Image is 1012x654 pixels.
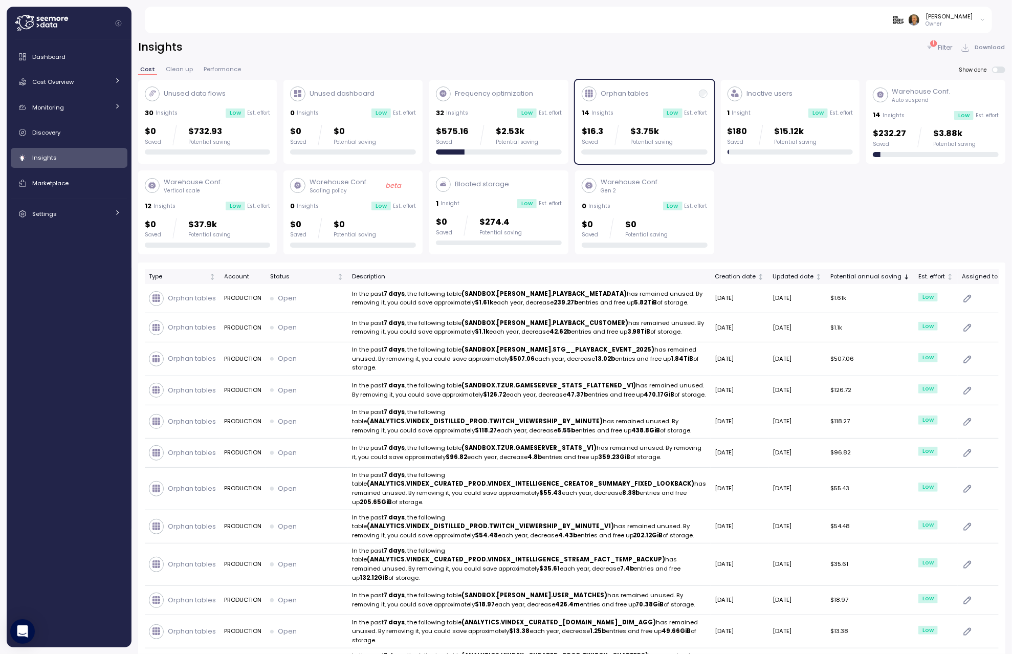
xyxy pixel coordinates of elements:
[384,408,405,416] strong: 7 days
[168,448,216,458] p: Orphan tables
[32,128,60,137] span: Discovery
[352,471,707,507] p: In the past , the following table has remained unused. By removing it, you could save approximate...
[393,110,416,117] p: Est. effort
[918,322,938,331] div: Low
[757,273,764,280] div: Not sorted
[601,89,649,99] p: Orphan tables
[775,139,817,146] div: Potential saving
[153,203,175,210] p: Insights
[278,484,297,494] p: Open
[976,112,999,119] p: Est. effort
[11,97,127,118] a: Monitoring
[711,269,768,284] th: Creation dateNot sorted
[290,218,306,232] p: $0
[830,110,853,117] p: Est. effort
[278,559,297,570] p: Open
[385,181,401,191] p: beta
[959,67,992,73] span: Show done
[892,86,951,97] p: Warehouse Conf.
[671,355,694,363] strong: 1.84TiB
[278,521,297,532] p: Open
[384,290,405,298] strong: 7 days
[590,627,606,635] strong: 1.25b
[918,416,938,425] div: Low
[622,489,640,497] strong: 8.38b
[549,328,571,336] strong: 42.62b
[933,141,976,148] div: Potential saving
[539,564,560,573] strong: $35.61
[627,328,651,336] strong: 3.98TiB
[225,272,262,281] div: Account
[933,40,934,47] p: 1
[554,298,578,307] strong: 239.27b
[711,376,768,405] td: [DATE]
[436,108,444,118] p: 32
[436,139,469,146] div: Saved
[220,439,266,468] td: PRODUCTION
[830,272,901,281] div: Potential annual saving
[156,110,178,117] p: Insights
[290,201,295,211] p: 0
[918,483,938,492] div: Low
[290,108,295,118] p: 0
[352,547,707,583] p: In the past , the following table has remained unused. By removing it, you could save approximate...
[903,273,910,280] div: Sorted descending
[873,110,881,120] p: 14
[933,127,976,141] p: $3.88k
[188,218,231,232] p: $37.9k
[168,322,216,333] p: Orphan tables
[728,108,730,118] p: 1
[352,345,707,373] p: In the past , the following table has remained unused. By removing it, you could save approximate...
[768,376,826,405] td: [DATE]
[768,405,826,439] td: [DATE]
[496,139,538,146] div: Potential saving
[32,210,57,218] span: Settings
[247,110,270,117] p: Est. effort
[226,108,245,118] div: Low
[591,110,613,117] p: Insights
[975,40,1005,54] span: Download
[204,67,241,72] span: Performance
[220,342,266,376] td: PRODUCTION
[918,626,938,635] div: Low
[220,405,266,439] td: PRODUCTION
[918,520,938,530] div: Low
[483,390,506,399] strong: $126.72
[517,199,537,208] div: Low
[367,555,666,563] strong: (ANALYTICS.VINDEX_CURATED_PROD.VINDEX_INTELLIGENCE_STREAM_FACT_TEMP_BACKUP)
[711,468,768,510] td: [DATE]
[11,47,127,67] a: Dashboard
[334,139,376,146] div: Potential saving
[297,203,319,210] p: Insights
[663,108,683,118] div: Low
[938,42,953,53] p: Filter
[893,14,904,25] img: 67d93cc2500e54f9b338dc52.PNG
[220,468,266,510] td: PRODUCTION
[352,444,707,462] p: In the past , the following table has remained unused. By removing it, you could save approximate...
[947,273,954,280] div: Not sorted
[360,498,392,506] strong: 205.65GiB
[768,313,826,342] td: [DATE]
[166,67,193,72] span: Clean up
[384,591,405,599] strong: 7 days
[220,284,266,313] td: PRODUCTION
[768,510,826,543] td: [DATE]
[270,272,335,281] div: Status
[278,322,297,333] p: Open
[826,342,914,376] td: $507.06
[746,89,793,99] p: Inactive users
[32,179,69,187] span: Marketplace
[558,531,577,539] strong: 4.43b
[11,148,127,168] a: Insights
[461,618,656,626] strong: (ANALYTICS.VINDEX_CURATED_[DOMAIN_NAME]_DIM_AGG)
[909,14,919,25] img: ACg8ocJGXzOstUcSGpJl7WsweQqcTcXsmMI3fEIuLrbjajM8c4QeNgY=s96-c
[278,293,297,303] p: Open
[826,313,914,342] td: $1.1k
[145,139,161,146] div: Saved
[441,200,459,207] p: Insight
[634,298,657,307] strong: 5.82TiB
[768,468,826,510] td: [DATE]
[310,187,368,194] p: Scaling policy
[732,110,751,117] p: Insight
[768,269,826,284] th: Updated dateNot sorted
